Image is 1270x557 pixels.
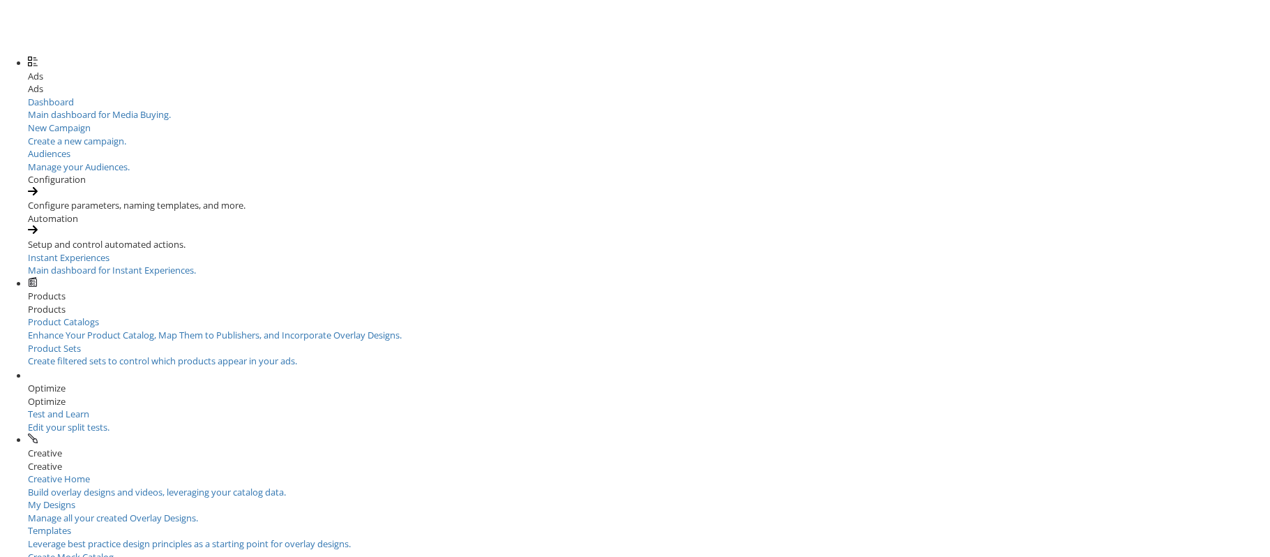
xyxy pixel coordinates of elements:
[28,238,1270,251] div: Setup and control automated actions.
[28,315,1270,329] div: Product Catalogs
[28,82,1270,96] div: Ads
[28,382,66,394] span: Optimize
[28,498,1270,512] div: My Designs
[28,199,1270,212] div: Configure parameters, naming templates, and more.
[28,251,1270,277] a: Instant ExperiencesMain dashboard for Instant Experiences.
[28,460,1270,473] div: Creative
[28,161,1270,174] div: Manage your Audiences.
[28,329,1270,342] div: Enhance Your Product Catalog, Map Them to Publishers, and Incorporate Overlay Designs.
[28,408,202,421] div: Test and Learn
[28,173,1270,186] div: Configuration
[28,70,43,82] span: Ads
[28,108,1270,121] div: Main dashboard for Media Buying.
[28,121,1270,147] a: New CampaignCreate a new campaign.
[28,421,202,434] div: Edit your split tests.
[28,473,1270,498] a: Creative HomeBuild overlay designs and videos, leveraging your catalog data.
[28,473,1270,486] div: Creative Home
[28,498,1270,524] a: My DesignsManage all your created Overlay Designs.
[28,315,1270,341] a: Product CatalogsEnhance Your Product Catalog, Map Them to Publishers, and Incorporate Overlay Des...
[28,408,202,433] a: Test and LearnEdit your split tests.
[28,303,1270,316] div: Products
[28,512,1270,525] div: Manage all your created Overlay Designs.
[28,147,1270,161] div: Audiences
[28,447,62,459] span: Creative
[28,524,1270,537] div: Templates
[28,212,1270,225] div: Automation
[28,342,1270,355] div: Product Sets
[28,251,1270,265] div: Instant Experiences
[28,147,1270,173] a: AudiencesManage your Audiences.
[28,290,66,302] span: Products
[28,355,1270,368] div: Create filtered sets to control which products appear in your ads.
[28,121,1270,135] div: New Campaign
[28,524,1270,550] a: TemplatesLeverage best practice design principles as a starting point for overlay designs.
[28,486,1270,499] div: Build overlay designs and videos, leveraging your catalog data.
[28,537,1270,551] div: Leverage best practice design principles as a starting point for overlay designs.
[28,395,1270,408] div: Optimize
[28,342,1270,368] a: Product SetsCreate filtered sets to control which products appear in your ads.
[28,264,1270,277] div: Main dashboard for Instant Experiences.
[28,96,1270,109] div: Dashboard
[28,96,1270,121] a: DashboardMain dashboard for Media Buying.
[28,135,1270,148] div: Create a new campaign.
